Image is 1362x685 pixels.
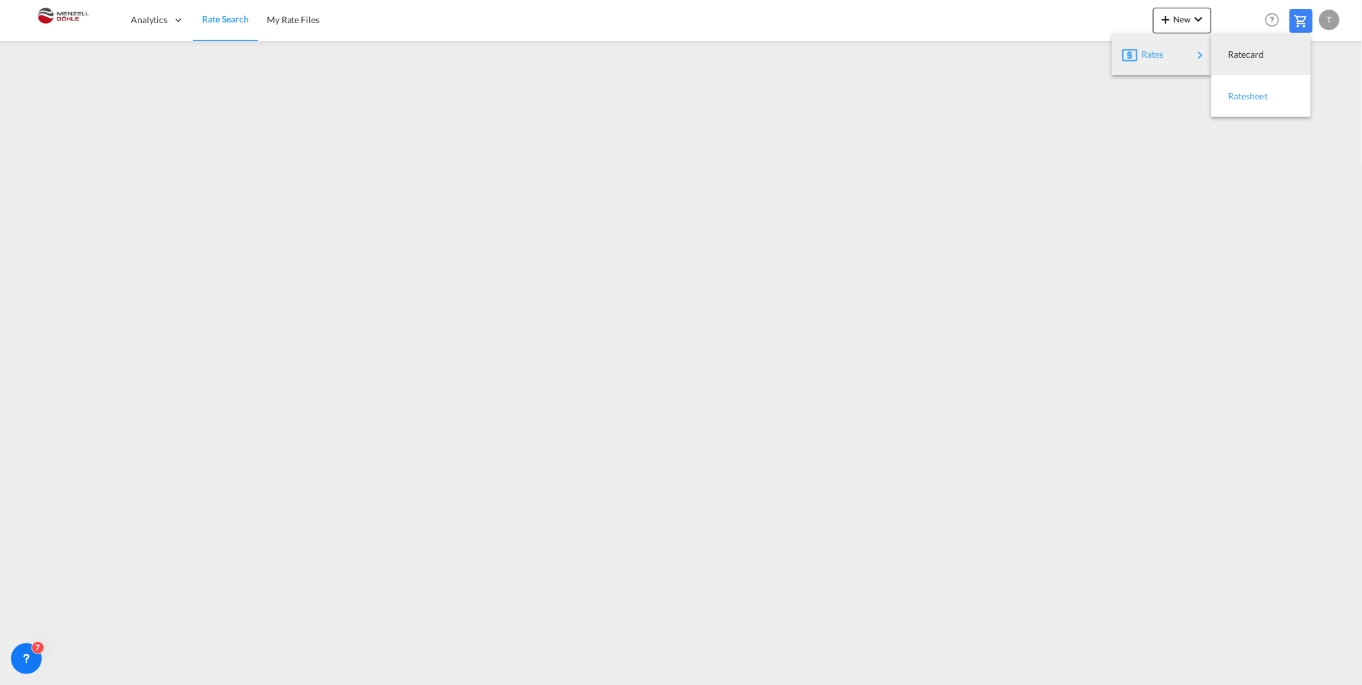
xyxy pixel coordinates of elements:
span: Ratesheet [1228,83,1242,109]
div: Ratesheet [1222,80,1300,112]
md-icon: icon-chevron-right [1193,47,1208,63]
span: Ratecard [1228,42,1242,67]
div: Ratecard [1222,38,1300,71]
span: Rates [1141,42,1157,67]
